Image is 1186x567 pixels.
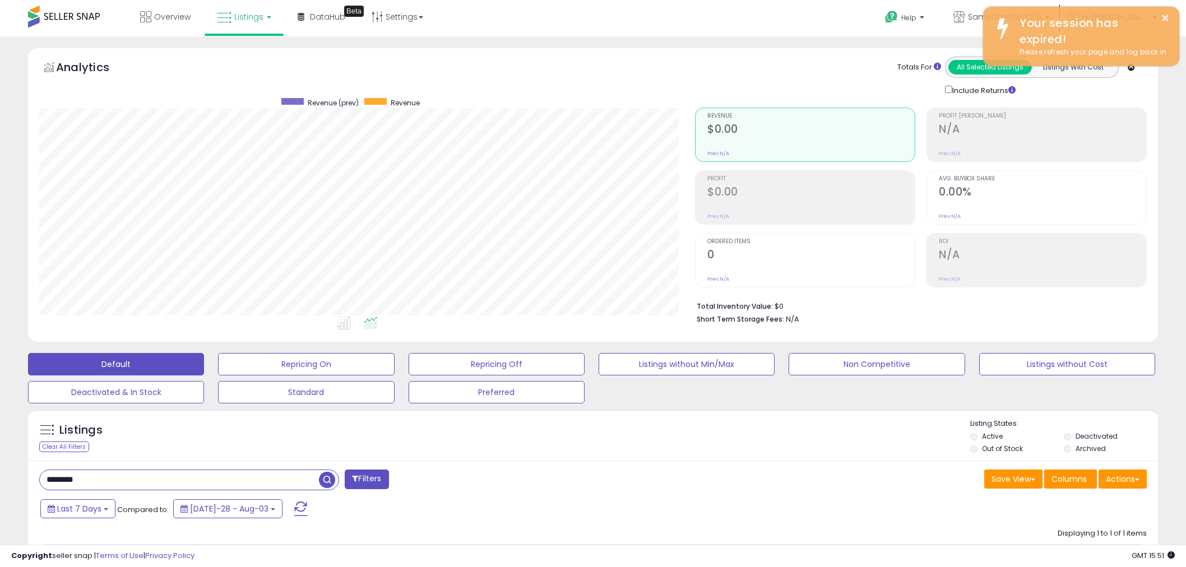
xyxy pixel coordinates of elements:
button: [DATE]-28 - Aug-03 [173,499,282,518]
button: All Selected Listings [948,60,1032,75]
label: Archived [1076,444,1106,453]
a: Privacy Policy [145,550,194,561]
b: Total Inventory Value: [697,301,773,311]
h2: 0 [707,248,915,263]
h2: N/A [939,123,1146,138]
span: Compared to: [117,504,169,515]
div: seller snap | | [11,551,194,561]
div: Totals For [897,62,941,73]
div: Tooltip anchor [344,6,364,17]
div: Displaying 1 to 1 of 1 items [1058,528,1147,539]
button: Default [28,353,204,375]
small: Prev: N/A [707,150,729,157]
p: Listing States: [970,419,1158,429]
button: Columns [1044,470,1097,489]
button: Preferred [409,381,585,403]
span: N/A [786,314,799,324]
button: Actions [1099,470,1147,489]
span: Revenue [707,113,915,119]
span: 2025-08-11 15:51 GMT [1132,550,1175,561]
li: $0 [697,299,1138,312]
h5: Listings [59,422,103,438]
a: Terms of Use [96,550,143,561]
span: Help [901,13,916,22]
div: Please refresh your page and log back in [1011,47,1171,58]
span: Overview [154,11,191,22]
h5: Analytics [56,59,131,78]
span: DataHub [310,11,345,22]
label: Out of Stock [982,444,1023,453]
span: Revenue [391,98,420,108]
span: Ordered Items [707,239,915,245]
small: Prev: N/A [707,213,729,220]
button: Listings without Cost [979,353,1155,375]
button: × [1161,11,1170,25]
button: Non Competitive [789,353,965,375]
button: Filters [345,470,388,489]
small: Prev: N/A [939,150,961,157]
span: SameDayShip1000 [968,11,1041,22]
button: Listings without Min/Max [599,353,775,375]
button: Deactivated & In Stock [28,381,204,403]
h2: N/A [939,248,1146,263]
span: Listings [234,11,263,22]
span: Profit [PERSON_NAME] [939,113,1146,119]
h2: 0.00% [939,185,1146,201]
span: Avg. Buybox Share [939,176,1146,182]
small: Prev: N/A [939,213,961,220]
div: Clear All Filters [39,441,89,452]
h2: $0.00 [707,185,915,201]
button: Last 7 Days [40,499,115,518]
a: Help [876,2,935,36]
button: Listings With Cost [1031,60,1115,75]
span: ROI [939,239,1146,245]
i: Get Help [884,10,898,24]
span: [DATE]-28 - Aug-03 [190,503,268,514]
span: Last 7 Days [57,503,101,514]
button: Standard [218,381,394,403]
strong: Copyright [11,550,52,561]
span: Columns [1051,473,1087,485]
button: Repricing Off [409,353,585,375]
button: Repricing On [218,353,394,375]
div: Your session has expired! [1011,15,1171,47]
small: Prev: N/A [707,276,729,282]
button: Save View [984,470,1043,489]
b: Short Term Storage Fees: [697,314,784,324]
div: Include Returns [937,83,1029,96]
h2: $0.00 [707,123,915,138]
small: Prev: N/A [939,276,961,282]
label: Deactivated [1076,431,1118,441]
span: Revenue (prev) [308,98,359,108]
label: Active [982,431,1003,441]
span: Profit [707,176,915,182]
